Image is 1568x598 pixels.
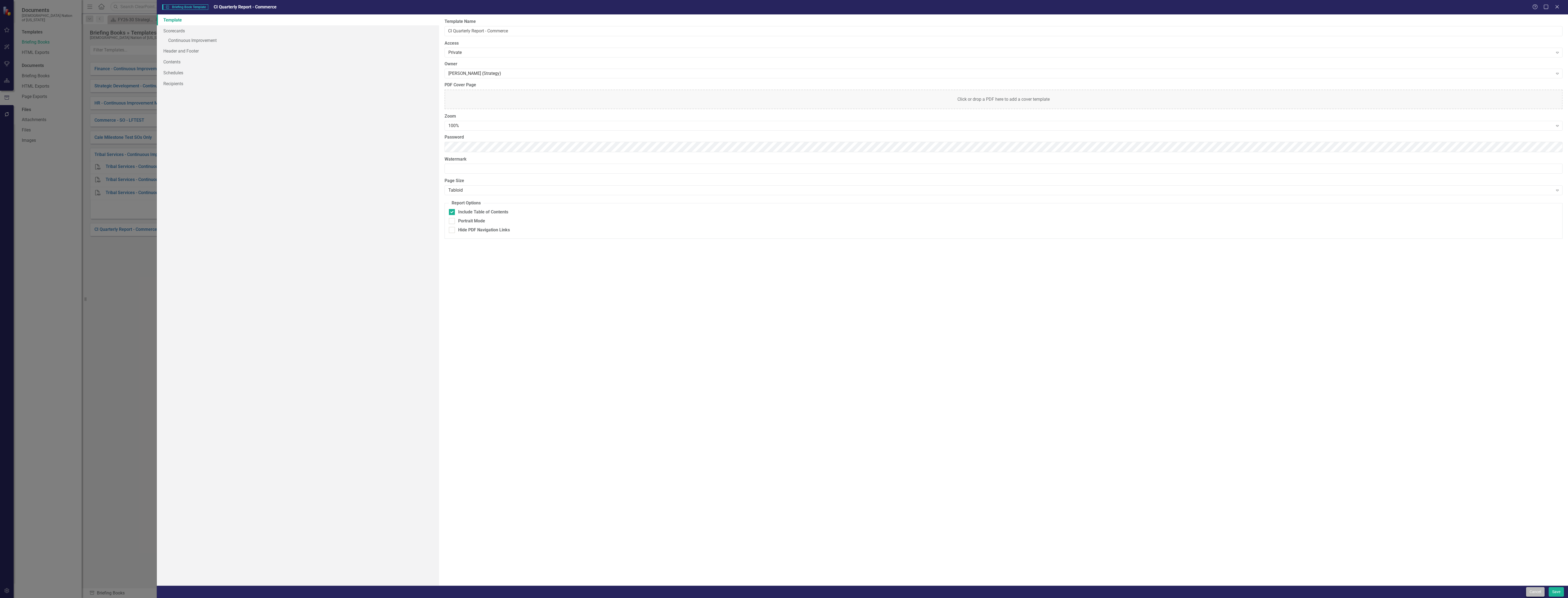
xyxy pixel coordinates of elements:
[445,19,1563,25] label: Template Name
[157,78,439,89] a: Recipients
[214,4,277,10] span: CI Quarterly Report - Commerce
[448,123,1553,129] div: 100%
[458,209,508,215] div: Include Table of Contents
[157,25,439,36] a: Scorecards
[445,90,1563,109] div: Click or drop a PDF here to add a cover template
[1549,587,1564,597] button: Save
[157,45,439,56] a: Header and Footer
[448,50,1553,56] div: Private
[445,178,1563,184] label: Page Size
[157,14,439,25] a: Template
[157,36,439,46] a: Continuous Improvement
[157,56,439,67] a: Contents
[157,67,439,78] a: Schedules
[162,4,208,10] span: Briefing Book Template
[449,200,483,206] legend: Report Options
[445,82,1563,88] label: PDF Cover Page
[448,70,1553,77] div: [PERSON_NAME] (Strategy)
[445,61,1563,67] label: Owner
[458,227,510,233] div: Hide PDF Navigation Links
[445,113,1563,119] label: Zoom
[1526,587,1545,597] button: Cancel
[445,40,1563,47] label: Access
[445,134,1563,140] label: Password
[445,156,1563,162] label: Watermark
[458,218,485,224] div: Portrait Mode
[448,187,1553,194] div: Tabloid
